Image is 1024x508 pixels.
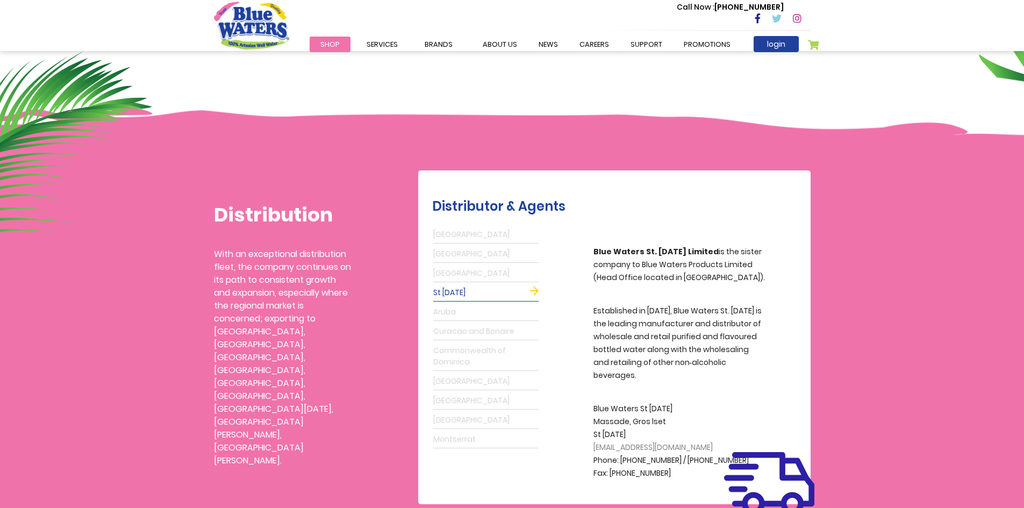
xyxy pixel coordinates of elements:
span: [EMAIL_ADDRESS][DOMAIN_NAME] [593,442,713,453]
a: support [620,37,673,52]
a: login [754,36,799,52]
strong: Blue Waters St. [DATE] Limited [593,246,719,257]
span: Call Now : [677,2,714,12]
a: Montserrat [433,431,539,448]
a: [GEOGRAPHIC_DATA] [433,373,539,390]
a: Curacao and Bonaire [433,323,539,340]
h2: Distributor & Agents [432,199,805,214]
a: careers [569,37,620,52]
a: Promotions [673,37,741,52]
a: Aruba [433,304,539,321]
a: [GEOGRAPHIC_DATA] [433,412,539,429]
a: [GEOGRAPHIC_DATA] [433,265,539,282]
p: Blue Waters St [DATE] Massade, Gros lset St [DATE] Phone: [PHONE_NUMBER] / [PHONE_NUMBER] Fax: [P... [593,403,765,480]
a: [GEOGRAPHIC_DATA] [433,226,539,244]
p: [PHONE_NUMBER] [677,2,784,13]
h1: Distribution [214,203,351,226]
span: Services [367,39,398,49]
span: Brands [425,39,453,49]
a: [GEOGRAPHIC_DATA] [433,246,539,263]
p: With an exceptional distribution fleet, the company continues on its path to consistent growth an... [214,248,351,467]
p: Established in [DATE], Blue Waters St. [DATE] is the leading manufacturer and distributor of whol... [593,305,765,382]
a: about us [472,37,528,52]
a: [GEOGRAPHIC_DATA] [433,392,539,410]
a: News [528,37,569,52]
a: Commonwealth of Dominica [433,342,539,371]
p: is the sister company to Blue Waters Products Limited (Head Office located in [GEOGRAPHIC_DATA]). [593,246,765,284]
span: Shop [320,39,340,49]
a: store logo [214,2,289,49]
a: St [DATE] [433,284,539,302]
